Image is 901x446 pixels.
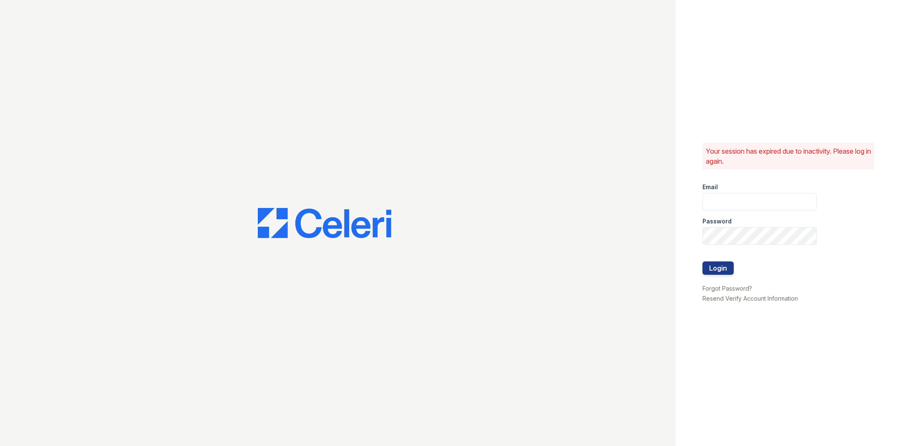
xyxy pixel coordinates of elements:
label: Password [702,217,732,226]
a: Forgot Password? [702,285,752,292]
a: Resend Verify Account Information [702,295,798,302]
img: CE_Logo_Blue-a8612792a0a2168367f1c8372b55b34899dd931a85d93a1a3d3e32e68fde9ad4.png [258,208,391,238]
button: Login [702,261,734,275]
label: Email [702,183,718,191]
p: Your session has expired due to inactivity. Please log in again. [706,146,871,166]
